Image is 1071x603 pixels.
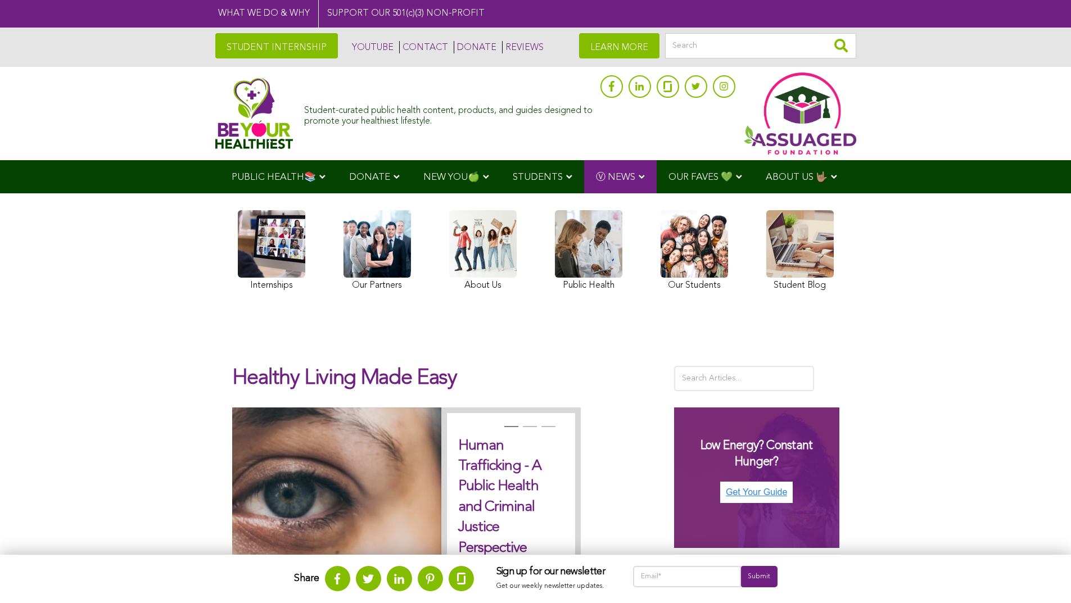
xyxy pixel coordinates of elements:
[502,41,544,53] a: REVIEWS
[579,33,659,58] a: LEARN MORE
[496,566,611,578] h3: Sign up for our newsletter
[766,173,828,182] span: ABOUT US 🤟🏽
[633,566,742,587] input: Email*
[294,573,319,583] strong: Share
[504,426,516,437] button: 1 of 3
[232,366,657,402] h1: Healthy Living Made Easy
[349,173,390,182] span: DONATE
[596,173,635,182] span: Ⓥ NEWS
[513,173,563,182] span: STUDENTS
[663,81,671,92] img: glassdoor
[685,438,828,470] h3: Low Energy? Constant Hunger?
[496,581,611,593] p: Get our weekly newsletter updates.
[741,566,777,587] input: Submit
[215,160,856,193] div: Navigation Menu
[454,41,496,53] a: DONATE
[458,436,564,558] h2: Human Trafficking - A Public Health and Criminal Justice Perspective
[215,78,293,149] img: Assuaged
[304,100,594,127] div: Student-curated public health content, products, and guides designed to promote your healthiest l...
[668,173,733,182] span: OUR FAVES 💚
[423,173,480,182] span: NEW YOU🍏
[349,41,394,53] a: YOUTUBE
[399,41,448,53] a: CONTACT
[232,173,316,182] span: PUBLIC HEALTH📚
[720,482,793,503] img: Get Your Guide
[744,72,856,155] img: Assuaged App
[541,426,553,437] button: 3 of 3
[215,33,338,58] a: STUDENT INTERNSHIP
[1015,549,1071,603] iframe: Chat Widget
[523,426,534,437] button: 2 of 3
[665,33,856,58] input: Search
[674,366,815,391] input: Search Articles...
[457,573,466,584] img: glassdoor.svg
